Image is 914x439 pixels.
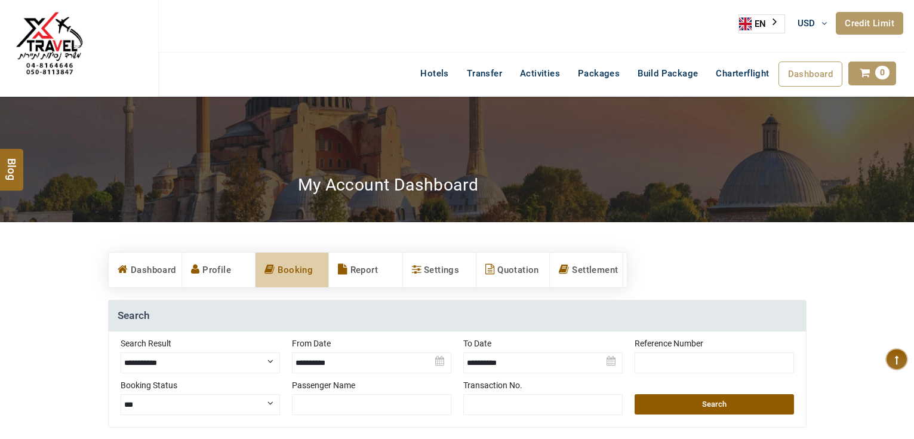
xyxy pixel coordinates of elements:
[629,62,707,85] a: Build Package
[875,66,890,79] span: 0
[511,62,569,85] a: Activities
[738,14,785,33] aside: Language selected: English
[292,379,451,391] label: Passenger Name
[9,5,90,86] img: The Royal Line Holidays
[635,394,794,415] button: Search
[788,69,833,79] span: Dashboard
[329,253,402,287] a: Report
[848,62,896,85] a: 0
[716,68,769,79] span: Charterflight
[182,253,255,287] a: Profile
[569,62,629,85] a: Packages
[121,337,280,349] label: Search Result
[298,174,479,195] h2: My Account Dashboard
[836,12,903,35] a: Credit Limit
[109,300,806,331] h4: Search
[840,364,914,421] iframe: chat widget
[411,62,457,85] a: Hotels
[403,253,476,287] a: Settings
[458,62,511,85] a: Transfer
[121,379,280,391] label: Booking Status
[463,379,623,391] label: Transaction No.
[798,18,815,29] span: USD
[738,14,785,33] div: Language
[707,62,778,85] a: Charterflight
[550,253,623,287] a: Settlement
[109,253,181,287] a: Dashboard
[4,158,20,168] span: Blog
[635,337,794,349] label: Reference Number
[256,253,328,287] a: Booking
[739,15,784,33] a: EN
[476,253,549,287] a: Quotation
